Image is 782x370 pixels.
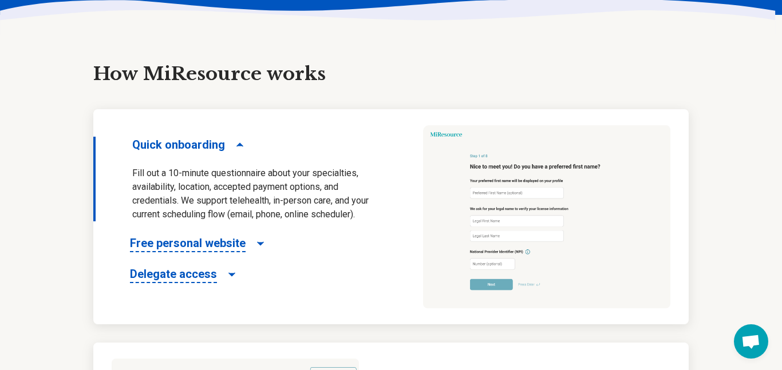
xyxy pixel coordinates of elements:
h2: How MiResource works [93,62,689,86]
button: Delegate access [130,266,238,283]
button: Free personal website [130,235,266,252]
span: Quick onboarding [132,137,225,153]
span: Delegate access [130,266,217,283]
p: Fill out a 10-minute questionnaire about your specialties, availability, location, accepted payme... [132,166,377,221]
div: Open chat [734,324,768,359]
button: Quick onboarding [132,137,246,153]
span: Free personal website [130,235,246,252]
